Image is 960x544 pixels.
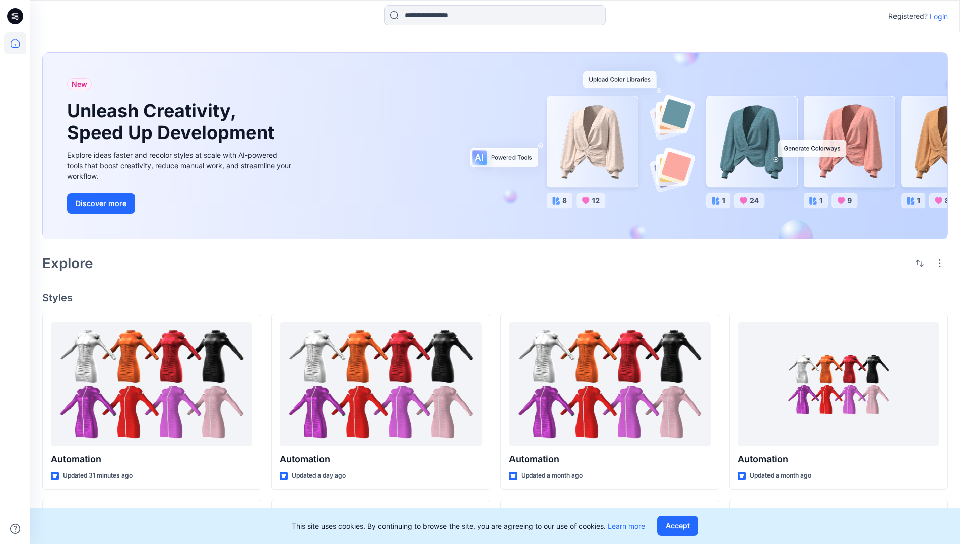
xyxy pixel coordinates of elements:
[750,470,811,481] p: Updated a month ago
[930,11,948,22] p: Login
[63,470,133,481] p: Updated 31 minutes ago
[292,521,645,531] p: This site uses cookies. By continuing to browse the site, you are agreeing to our use of cookies.
[280,452,481,466] p: Automation
[51,452,252,466] p: Automation
[67,100,279,144] h1: Unleash Creativity, Speed Up Development
[42,292,948,304] h4: Styles
[509,322,711,447] a: Automation
[67,193,294,214] a: Discover more
[888,10,928,22] p: Registered?
[67,150,294,181] div: Explore ideas faster and recolor styles at scale with AI-powered tools that boost creativity, red...
[280,322,481,447] a: Automation
[738,322,939,447] a: Automation
[67,193,135,214] button: Discover more
[521,470,583,481] p: Updated a month ago
[738,452,939,466] p: Automation
[657,516,698,536] button: Accept
[72,78,87,90] span: New
[51,322,252,447] a: Automation
[509,452,711,466] p: Automation
[292,470,346,481] p: Updated a day ago
[42,255,93,271] h2: Explore
[608,522,645,530] a: Learn more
